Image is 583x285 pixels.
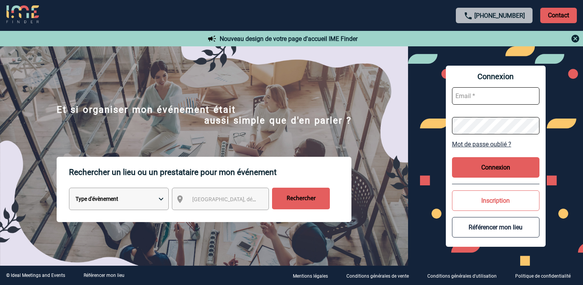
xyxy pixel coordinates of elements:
span: [GEOGRAPHIC_DATA], département, région... [192,196,299,202]
input: Rechercher [272,188,330,209]
div: © Ideal Meetings and Events [6,273,65,278]
p: Conditions générales d'utilisation [427,273,497,279]
a: Politique de confidentialité [509,272,583,279]
button: Référencer mon lieu [452,217,539,237]
p: Mentions légales [293,273,328,279]
span: Connexion [452,72,539,81]
p: Conditions générales de vente [346,273,409,279]
input: Email * [452,87,539,105]
button: Inscription [452,190,539,211]
button: Connexion [452,157,539,178]
a: Mot de passe oublié ? [452,141,539,148]
a: Conditions générales d'utilisation [421,272,509,279]
a: Conditions générales de vente [340,272,421,279]
a: [PHONE_NUMBER] [474,12,525,19]
p: Contact [540,8,577,23]
p: Rechercher un lieu ou un prestataire pour mon événement [69,157,351,188]
a: Mentions légales [287,272,340,279]
img: call-24-px.png [464,11,473,20]
a: Référencer mon lieu [84,273,124,278]
p: Politique de confidentialité [515,273,571,279]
